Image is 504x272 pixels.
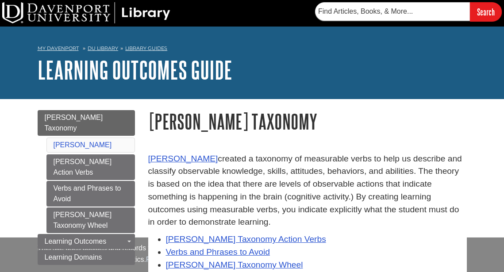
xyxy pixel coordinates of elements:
a: [PERSON_NAME] Taxonomy Wheel [46,207,135,233]
span: Learning Outcomes [45,238,107,245]
input: Search [470,2,502,21]
a: Learning Outcomes Guide [38,56,232,84]
a: [PERSON_NAME] [54,141,112,149]
a: [PERSON_NAME] Taxonomy Wheel [166,260,303,269]
img: DU Library [2,2,170,23]
a: DU Library [88,45,118,51]
a: Learning Outcomes [38,234,135,249]
p: created a taxonomy of measurable verbs to help us describe and classify observable knowledge, ski... [148,153,467,229]
nav: breadcrumb [38,42,467,57]
span: Learning Domains [45,253,102,261]
input: Find Articles, Books, & More... [315,2,470,21]
form: Searches DU Library's articles, books, and more [315,2,502,21]
a: Verbs and Phrases to Avoid [46,181,135,207]
a: Library Guides [125,45,167,51]
a: Learning Domains [38,250,135,265]
a: [PERSON_NAME] [148,154,218,163]
a: [PERSON_NAME] Action Verbs [46,154,135,180]
a: My Davenport [38,45,79,52]
span: [PERSON_NAME] Taxonomy [45,114,103,132]
div: Guide Page Menu [38,110,135,265]
a: Verbs and Phrases to Avoid [166,247,270,257]
h1: [PERSON_NAME] Taxonomy [148,110,467,133]
a: [PERSON_NAME] Taxonomy Action Verbs [166,234,326,244]
a: [PERSON_NAME] Taxonomy [38,110,135,136]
